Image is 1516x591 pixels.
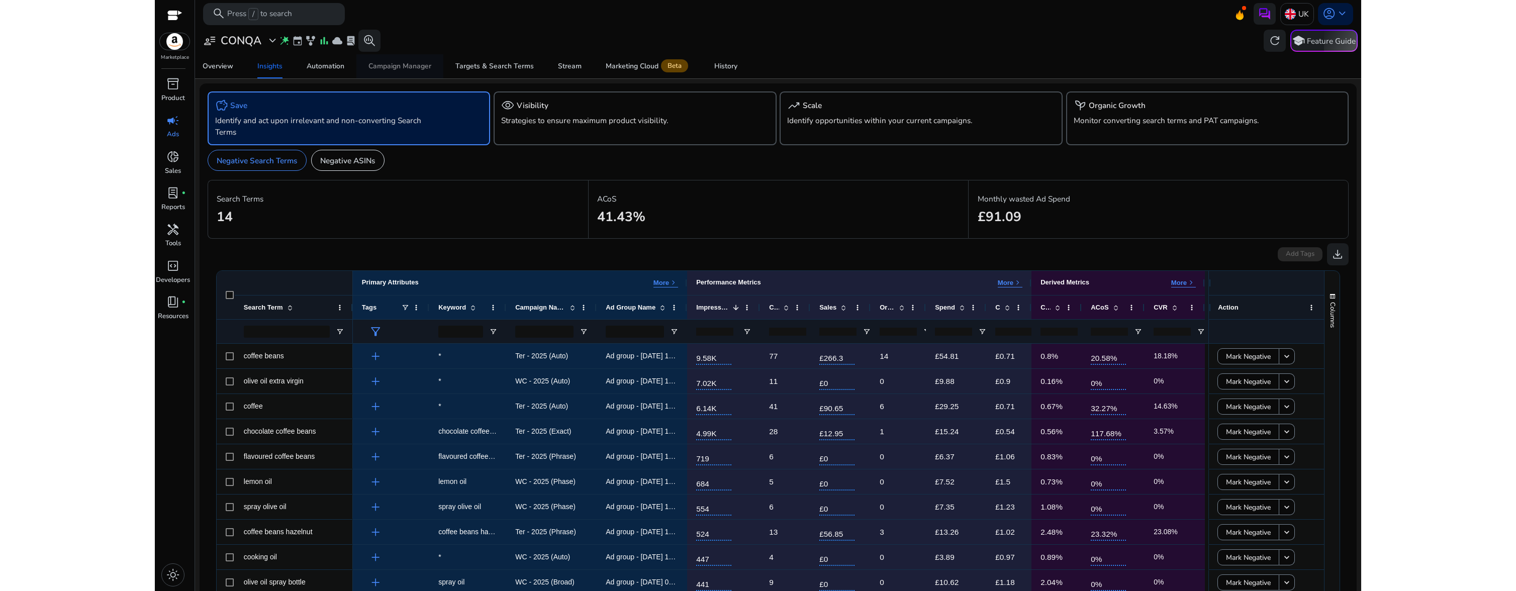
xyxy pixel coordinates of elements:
[606,503,706,511] span: Ad group - [DATE] 10:02:18.793
[227,8,292,20] p: Press to search
[769,371,778,391] p: 11
[320,155,375,166] p: Negative ASINs
[438,503,481,511] span: spray olive oil
[1217,524,1279,540] button: Mark Negative
[358,30,381,52] button: search_insights
[217,209,579,225] h2: 14
[606,62,690,71] div: Marketing Cloud
[362,304,376,311] span: Tags
[305,35,316,46] span: family_history
[880,304,895,311] span: Orders
[368,63,431,70] div: Campaign Manager
[501,99,514,112] span: visibility
[369,350,382,363] span: add
[155,148,191,184] a: donut_smallSales
[1282,528,1292,538] mat-icon: keyboard_arrow_down
[165,239,181,249] p: Tools
[606,427,706,435] span: Ad group - [DATE] 12:26:24.813
[1040,471,1063,492] p: 0.73%
[515,477,576,485] span: WC - 2025 (Phase)
[1217,399,1279,415] button: Mark Negative
[769,304,779,311] span: Clicks
[880,396,884,417] p: 6
[1197,328,1205,336] button: Open Filter Menu
[880,471,884,492] p: 0
[769,471,774,492] p: 5
[935,371,955,391] p: £9.88
[978,209,1340,225] h2: £91.09
[819,423,855,440] span: £12.95
[515,304,565,311] span: Campaign Name
[696,423,731,440] span: 4.99K
[606,304,655,311] span: Ad Group Name
[714,63,737,70] div: History
[155,184,191,221] a: lab_profilefiber_manual_recordReports
[597,193,960,205] p: ACoS
[217,155,297,166] p: Negative Search Terms
[158,312,188,322] p: Resources
[515,578,574,586] span: WC - 2025 (Broad)
[670,328,678,336] button: Open Filter Menu
[1154,427,1174,435] span: 3.57%
[515,427,571,435] span: Ter - 2025 (Exact)
[1154,377,1164,385] span: 0%
[1327,243,1349,265] button: download
[863,328,871,336] button: Open Filter Menu
[438,304,466,311] span: Keyword
[515,377,570,385] span: WC - 2025 (Auto)
[1331,248,1344,261] span: download
[696,398,731,415] span: 6.14K
[1040,446,1063,467] p: 0.83%
[1074,115,1297,126] p: Monitor converting search terms and PAT campaigns.
[279,35,290,46] span: wand_stars
[696,473,731,490] span: 684
[1154,402,1177,410] span: 14.63%
[1154,304,1167,311] span: CVR
[1282,503,1292,513] mat-icon: keyboard_arrow_down
[1187,278,1196,287] span: keyboard_arrow_right
[1089,101,1146,110] h5: Organic Growth
[1264,30,1286,52] button: refresh
[1171,278,1187,287] p: More
[1091,549,1126,566] span: 0%
[769,497,774,517] p: 6
[1074,99,1087,112] span: psychiatry
[215,99,228,112] span: savings
[244,304,283,311] span: Search Term
[580,328,588,336] button: Open Filter Menu
[661,59,688,73] span: Beta
[880,421,884,442] p: 1
[1226,472,1271,492] span: Mark Negative
[1040,396,1063,417] p: 0.67%
[455,63,534,70] div: Targets & Search Terms
[1282,477,1292,487] mat-icon: keyboard_arrow_down
[244,352,284,360] span: coffee beans
[995,446,1015,467] p: £1.06
[1091,574,1126,591] span: 0%
[995,497,1015,517] p: £1.23
[880,522,884,542] p: 3
[819,574,855,591] span: £0
[336,328,344,336] button: Open Filter Menu
[1040,304,1051,311] span: CTR
[696,574,731,591] span: 441
[244,578,306,586] span: olive oil spray bottle
[995,346,1015,366] p: £0.71
[369,400,382,413] span: add
[935,304,955,311] span: Spend
[166,568,179,581] span: light_mode
[819,348,855,365] span: £266.3
[161,203,185,213] p: Reports
[935,471,955,492] p: £7.52
[248,8,258,20] span: /
[1154,553,1164,561] span: 0%
[995,371,1010,391] p: £0.9
[362,278,419,288] div: Primary Attributes
[332,35,343,46] span: cloud
[369,551,382,564] span: add
[935,446,955,467] p: £6.37
[995,522,1015,542] p: £1.02
[167,130,179,140] p: Ads
[995,304,1000,311] span: CPC
[995,471,1010,492] p: £1.5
